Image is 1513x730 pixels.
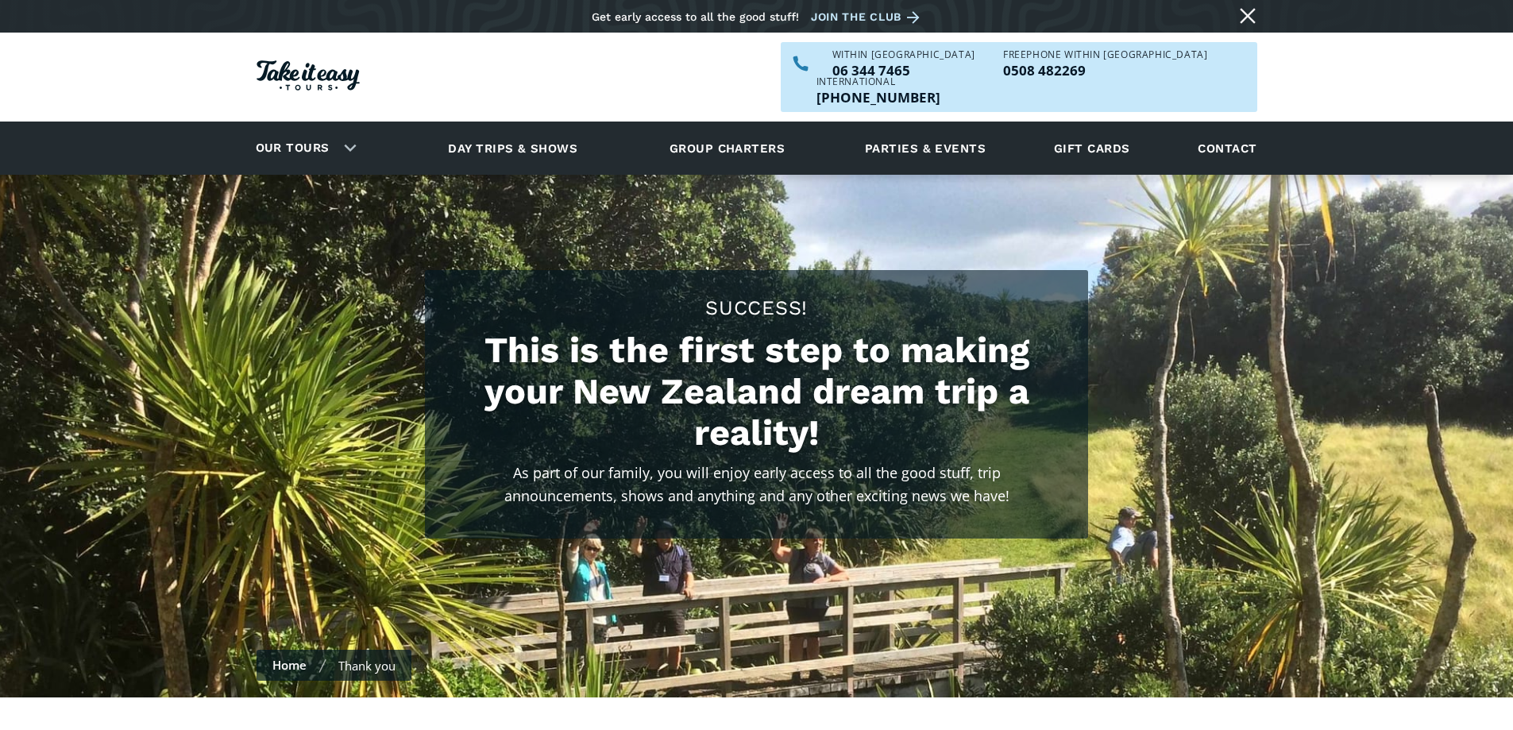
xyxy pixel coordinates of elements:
[441,330,1072,454] h2: This is the first step to making your New Zealand dream trip a reality!
[1046,126,1138,170] a: Gift cards
[816,91,940,104] a: Call us outside of NZ on +6463447465
[1003,64,1207,77] a: Call us freephone within NZ on 0508482269
[857,126,994,170] a: Parties & events
[832,64,975,77] p: 06 344 7465
[1003,64,1207,77] p: 0508 482269
[1190,126,1264,170] a: Contact
[816,91,940,104] p: [PHONE_NUMBER]
[338,658,396,674] div: Thank you
[257,52,360,102] a: Homepage
[257,60,360,91] img: Take it easy Tours logo
[1003,50,1207,60] div: Freephone WITHIN [GEOGRAPHIC_DATA]
[832,50,975,60] div: WITHIN [GEOGRAPHIC_DATA]
[237,126,369,170] div: Our tours
[592,10,799,23] div: Get early access to all the good stuff!
[811,7,925,27] a: Join the club
[441,294,1072,322] h1: Success!
[428,126,597,170] a: Day trips & shows
[257,650,411,681] nav: Breadcrumbs
[244,129,342,167] a: Our tours
[499,462,1015,508] p: As part of our family, you will enjoy early access to all the good stuff, trip announcements, sho...
[832,64,975,77] a: Call us within NZ on 063447465
[1235,3,1260,29] a: Close message
[816,77,940,87] div: International
[650,126,805,170] a: Group charters
[272,657,307,673] a: Home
